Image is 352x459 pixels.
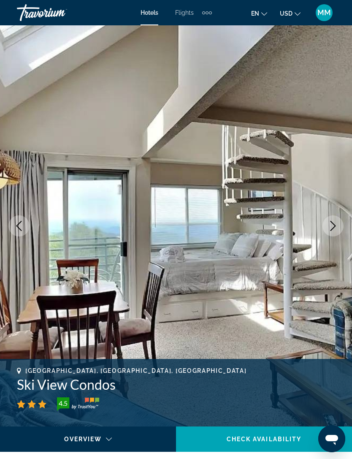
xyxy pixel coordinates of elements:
[251,7,267,19] button: Change language
[25,367,246,374] span: [GEOGRAPHIC_DATA], [GEOGRAPHIC_DATA], [GEOGRAPHIC_DATA]
[280,10,292,17] span: USD
[322,215,344,236] button: Next image
[227,436,302,443] span: Check Availability
[175,9,194,16] a: Flights
[141,9,158,16] a: Hotels
[176,426,352,452] button: Check Availability
[54,398,71,408] div: 4.5
[17,376,335,393] h1: Ski View Condos
[17,2,101,24] a: Travorium
[251,10,259,17] span: en
[202,6,212,19] button: Extra navigation items
[280,7,301,19] button: Change currency
[57,397,99,411] img: trustyou-badge-hor.svg
[8,215,30,236] button: Previous image
[313,4,335,22] button: User Menu
[318,425,345,452] iframe: Button to launch messaging window
[317,8,331,17] span: MM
